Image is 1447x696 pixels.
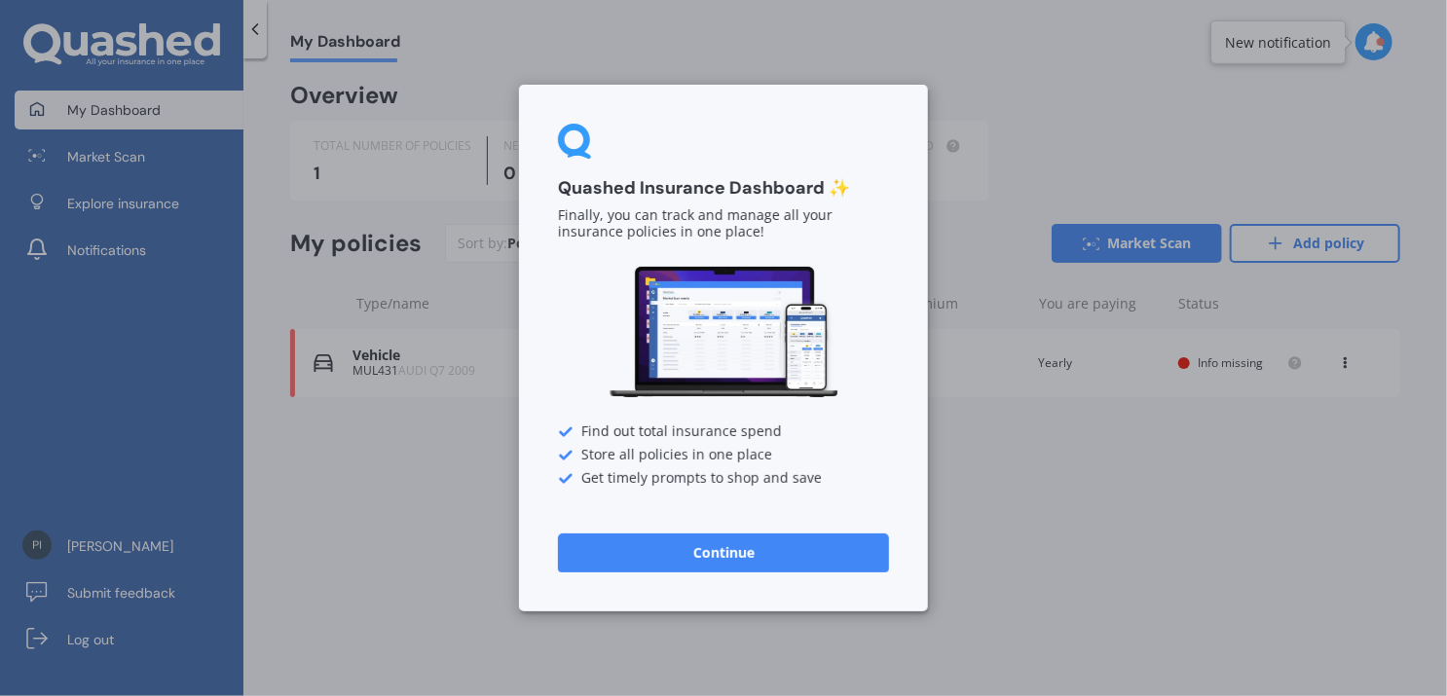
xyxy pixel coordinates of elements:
[607,264,840,401] img: Dashboard
[558,177,889,200] h3: Quashed Insurance Dashboard ✨
[558,448,889,463] div: Store all policies in one place
[558,208,889,241] p: Finally, you can track and manage all your insurance policies in one place!
[558,471,889,487] div: Get timely prompts to shop and save
[558,533,889,572] button: Continue
[558,424,889,440] div: Find out total insurance spend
